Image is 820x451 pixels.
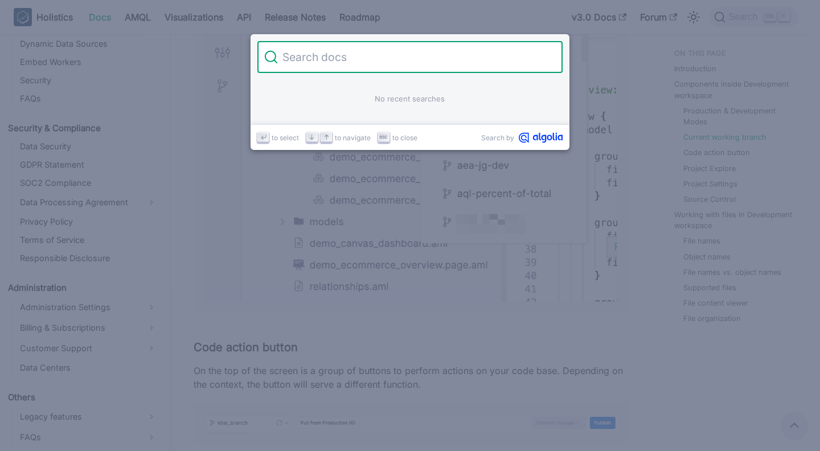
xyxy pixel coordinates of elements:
svg: Algolia [519,132,563,143]
a: Search byAlgolia [481,132,563,143]
span: to select [272,132,299,143]
span: to navigate [335,132,371,143]
svg: Enter key [259,133,268,141]
span: Search by [481,132,514,143]
svg: Escape key [379,133,388,141]
input: Search docs [278,41,556,73]
svg: Arrow up [322,133,331,141]
svg: Arrow down [307,133,316,141]
span: to close [392,132,417,143]
p: No recent searches [288,94,532,104]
